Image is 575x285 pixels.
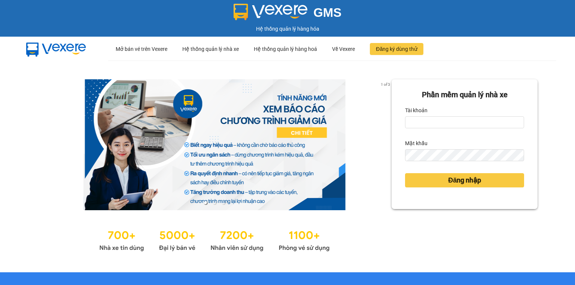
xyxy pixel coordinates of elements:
img: Statistics.png [99,225,330,254]
button: Đăng nhập [405,173,524,187]
li: slide item 2 [213,201,216,204]
li: slide item 1 [204,201,207,204]
button: Đăng ký dùng thử [370,43,423,55]
img: mbUUG5Q.png [19,37,94,61]
span: Đăng nhập [448,175,481,186]
button: next slide / item [381,79,392,210]
div: Hệ thống quản lý hàng hóa [2,25,573,33]
div: Về Vexere [332,37,355,61]
li: slide item 3 [222,201,225,204]
input: Tài khoản [405,116,524,128]
label: Tài khoản [405,104,428,116]
input: Mật khẩu [405,149,524,161]
div: Mở bán vé trên Vexere [116,37,167,61]
div: Phần mềm quản lý nhà xe [405,89,524,101]
button: previous slide / item [37,79,48,210]
span: Đăng ký dùng thử [376,45,417,53]
div: Hệ thống quản lý hàng hoá [254,37,317,61]
div: Hệ thống quản lý nhà xe [182,37,239,61]
label: Mật khẩu [405,137,428,149]
span: GMS [313,6,341,19]
img: logo 2 [234,4,308,20]
p: 1 of 3 [378,79,392,89]
a: GMS [234,11,342,17]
